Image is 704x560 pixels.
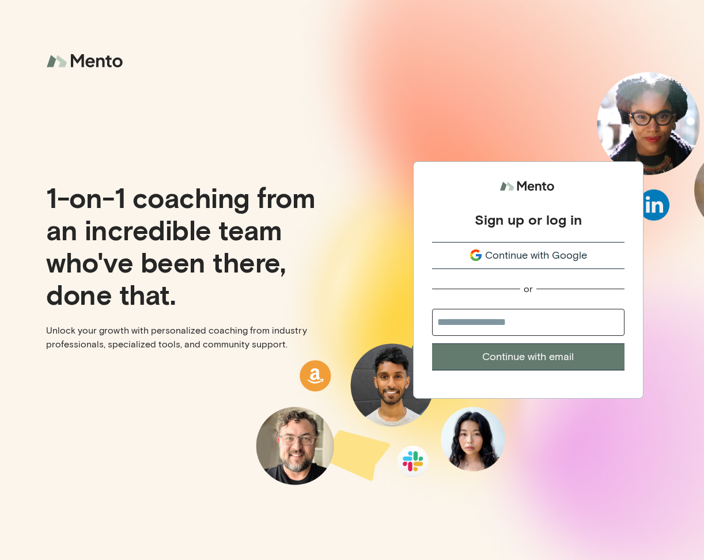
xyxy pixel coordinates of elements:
p: Unlock your growth with personalized coaching from industry professionals, specialized tools, and... [46,324,343,351]
button: Continue with email [432,343,624,370]
p: 1-on-1 coaching from an incredible team who've been there, done that. [46,181,343,310]
div: Sign up or log in [475,211,582,228]
span: Continue with Google [485,248,587,263]
img: logo.svg [499,176,557,197]
div: or [524,283,533,295]
img: logo [46,46,127,77]
button: Continue with Google [432,242,624,269]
